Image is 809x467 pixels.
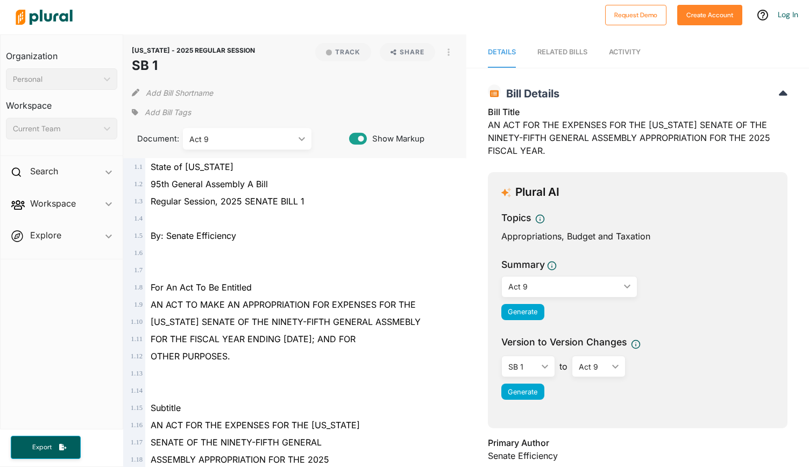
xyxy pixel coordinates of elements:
[609,37,641,68] a: Activity
[6,90,117,114] h3: Workspace
[501,304,544,320] button: Generate
[605,9,666,20] a: Request Demo
[151,454,329,465] span: ASSEMBLY APPROPRIATION FOR THE 2025
[579,361,608,372] div: Act 9
[488,37,516,68] a: Details
[315,43,371,61] button: Track
[677,9,742,20] a: Create Account
[132,133,169,145] span: Document:
[375,43,439,61] button: Share
[134,180,143,188] span: 1 . 2
[131,318,143,326] span: 1 . 10
[151,179,268,189] span: 95th General Assembly A Bill
[134,232,143,239] span: 1 . 5
[501,87,559,100] span: Bill Details
[13,123,100,135] div: Current Team
[508,388,537,396] span: Generate
[501,230,774,243] div: Appropriations, Budget and Taxation
[605,5,666,25] button: Request Demo
[151,161,233,172] span: State of [US_STATE]
[151,437,322,448] span: SENATE OF THE NINETY-FIFTH GENERAL
[131,387,143,394] span: 1 . 14
[488,105,787,118] h3: Bill Title
[488,48,516,56] span: Details
[515,186,559,199] h3: Plural AI
[488,105,787,164] div: AN ACT FOR THE EXPENSES FOR THE [US_STATE] SENATE OF THE NINETY-FIFTH GENERAL ASSEMBLY APPROPRIAT...
[131,404,143,412] span: 1 . 15
[555,360,572,373] span: to
[30,165,58,177] h2: Search
[501,211,531,225] h3: Topics
[132,46,255,54] span: [US_STATE] - 2025 REGULAR SESSION
[501,335,627,349] span: Version to Version Changes
[132,104,191,121] div: Add tags
[151,402,181,413] span: Subtitle
[131,456,143,463] span: 1 . 18
[151,282,252,293] span: For An Act To Be Entitled
[13,74,100,85] div: Personal
[151,334,356,344] span: FOR THE FISCAL YEAR ENDING [DATE]; AND FOR
[131,421,143,429] span: 1 . 16
[151,299,416,310] span: AN ACT TO MAKE AN APPROPRIATION FOR EXPENSES FOR THE
[609,48,641,56] span: Activity
[151,316,421,327] span: [US_STATE] SENATE OF THE NINETY-FIFTH GENERAL ASSMEBLY
[151,196,304,207] span: Regular Session, 2025 SENATE BILL 1
[508,308,537,316] span: Generate
[146,84,213,101] button: Add Bill Shortname
[134,215,143,222] span: 1 . 4
[134,284,143,291] span: 1 . 8
[134,266,143,274] span: 1 . 7
[134,249,143,257] span: 1 . 6
[537,47,587,57] div: RELATED BILLS
[151,230,236,241] span: By: Senate Efficiency
[508,361,537,372] div: SB 1
[131,370,143,377] span: 1 . 13
[131,335,143,343] span: 1 . 11
[11,436,81,459] button: Export
[6,40,117,64] h3: Organization
[488,436,787,449] h3: Primary Author
[778,10,798,19] a: Log In
[151,351,230,362] span: OTHER PURPOSES.
[131,438,143,446] span: 1 . 17
[134,197,143,205] span: 1 . 3
[131,352,143,360] span: 1 . 12
[677,5,742,25] button: Create Account
[132,56,255,75] h1: SB 1
[501,258,545,272] h3: Summary
[145,107,191,118] span: Add Bill Tags
[134,301,143,308] span: 1 . 9
[537,37,587,68] a: RELATED BILLS
[25,443,59,452] span: Export
[380,43,435,61] button: Share
[134,163,143,171] span: 1 . 1
[151,420,360,430] span: AN ACT FOR THE EXPENSES FOR THE [US_STATE]
[367,133,424,145] span: Show Markup
[488,449,787,462] div: Senate Efficiency
[501,384,544,400] button: Generate
[508,281,620,292] div: Act 9
[189,133,294,145] div: Act 9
